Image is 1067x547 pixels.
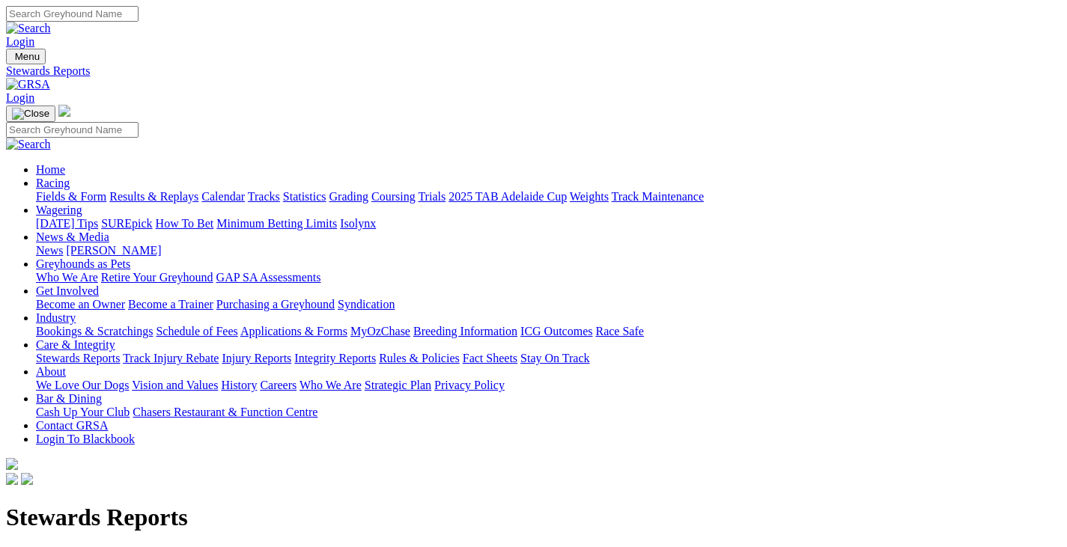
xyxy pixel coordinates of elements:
[101,217,152,230] a: SUREpick
[240,325,347,337] a: Applications & Forms
[371,190,416,203] a: Coursing
[6,22,51,35] img: Search
[413,325,517,337] a: Breeding Information
[36,217,1061,230] div: Wagering
[36,433,135,445] a: Login To Blackbook
[66,244,161,257] a: [PERSON_NAME]
[36,217,98,230] a: [DATE] Tips
[260,379,297,391] a: Careers
[365,379,431,391] a: Strategic Plan
[36,352,120,364] a: Stewards Reports
[6,473,18,485] img: facebook.svg
[128,298,213,311] a: Become a Trainer
[36,365,66,378] a: About
[6,504,1061,531] h1: Stewards Reports
[36,379,1061,392] div: About
[6,138,51,151] img: Search
[449,190,567,203] a: 2025 TAB Adelaide Cup
[300,379,362,391] a: Who We Are
[21,473,33,485] img: twitter.svg
[156,325,237,337] a: Schedule of Fees
[36,271,98,284] a: Who We Are
[36,406,1061,419] div: Bar & Dining
[463,352,517,364] a: Fact Sheets
[101,271,213,284] a: Retire Your Greyhound
[36,204,82,216] a: Wagering
[132,379,218,391] a: Vision and Values
[248,190,280,203] a: Tracks
[283,190,326,203] a: Statistics
[36,177,70,189] a: Racing
[520,325,592,337] a: ICG Outcomes
[36,406,130,418] a: Cash Up Your Club
[350,325,410,337] a: MyOzChase
[36,271,1061,284] div: Greyhounds as Pets
[36,230,109,243] a: News & Media
[216,271,321,284] a: GAP SA Assessments
[109,190,198,203] a: Results & Replays
[36,244,63,257] a: News
[201,190,245,203] a: Calendar
[338,298,395,311] a: Syndication
[6,458,18,470] img: logo-grsa-white.png
[36,311,76,324] a: Industry
[379,352,460,364] a: Rules & Policies
[6,122,139,138] input: Search
[123,352,219,364] a: Track Injury Rebate
[36,257,130,270] a: Greyhounds as Pets
[595,325,643,337] a: Race Safe
[6,64,1061,78] a: Stewards Reports
[36,325,1061,338] div: Industry
[294,352,376,364] a: Integrity Reports
[6,91,34,104] a: Login
[570,190,609,203] a: Weights
[36,163,65,176] a: Home
[36,338,115,351] a: Care & Integrity
[6,6,139,22] input: Search
[6,106,55,122] button: Toggle navigation
[329,190,368,203] a: Grading
[133,406,317,418] a: Chasers Restaurant & Function Centre
[340,217,376,230] a: Isolynx
[36,379,129,391] a: We Love Our Dogs
[612,190,704,203] a: Track Maintenance
[36,352,1061,365] div: Care & Integrity
[36,298,125,311] a: Become an Owner
[36,190,1061,204] div: Racing
[520,352,589,364] a: Stay On Track
[36,325,153,337] a: Bookings & Scratchings
[36,392,102,405] a: Bar & Dining
[221,379,257,391] a: History
[12,108,49,120] img: Close
[222,352,291,364] a: Injury Reports
[36,284,99,297] a: Get Involved
[6,35,34,48] a: Login
[418,190,446,203] a: Trials
[15,51,40,62] span: Menu
[36,190,106,203] a: Fields & Form
[434,379,505,391] a: Privacy Policy
[6,49,46,64] button: Toggle navigation
[58,105,70,117] img: logo-grsa-white.png
[216,298,335,311] a: Purchasing a Greyhound
[36,419,108,432] a: Contact GRSA
[36,244,1061,257] div: News & Media
[6,78,50,91] img: GRSA
[36,298,1061,311] div: Get Involved
[216,217,337,230] a: Minimum Betting Limits
[156,217,214,230] a: How To Bet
